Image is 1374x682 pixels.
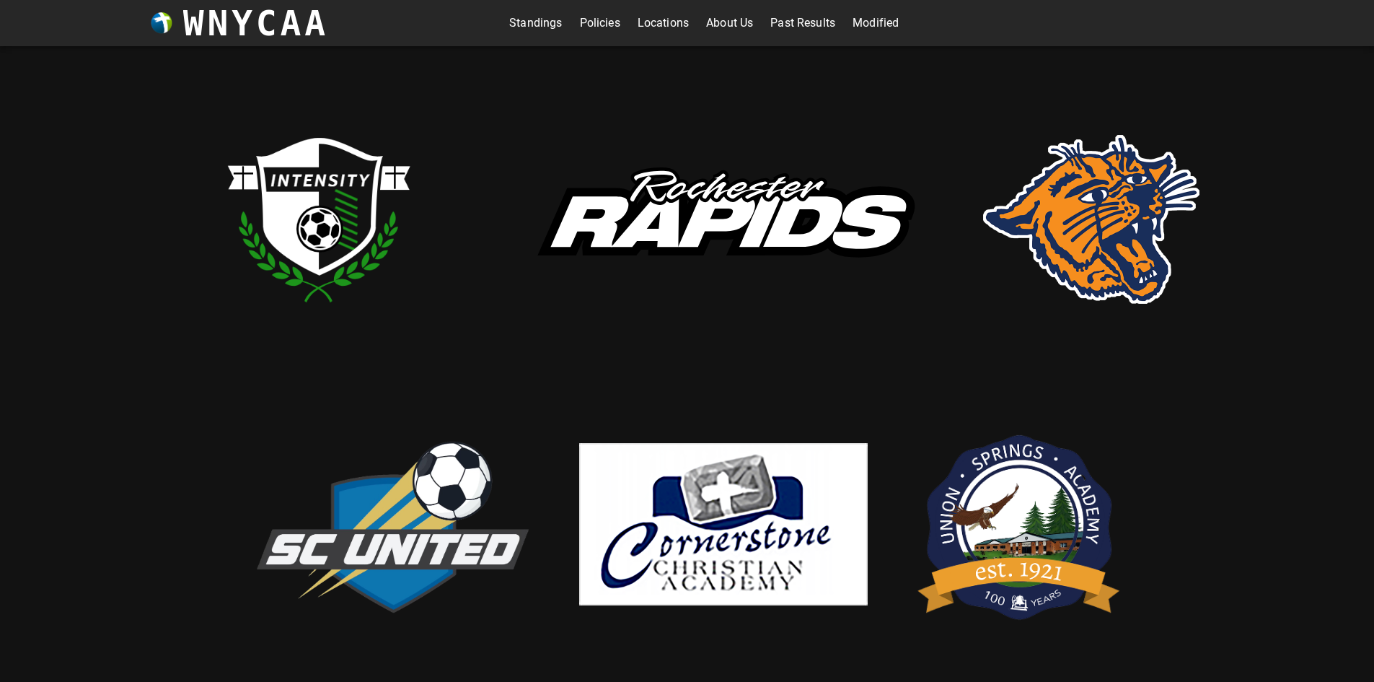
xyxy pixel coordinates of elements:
img: wnycaaBall.png [151,12,172,34]
img: scUnited.png [247,426,536,623]
img: intensity.png [175,75,464,364]
a: Locations [638,12,689,35]
a: Past Results [770,12,835,35]
img: cornerstone.png [579,443,868,606]
img: usa.png [911,412,1127,636]
a: Standings [509,12,562,35]
h3: WNYCAA [183,3,329,43]
img: rsd.png [983,135,1199,304]
a: Modified [853,12,899,35]
a: Policies [580,12,620,35]
a: About Us [706,12,753,35]
img: rapids.svg [507,139,940,300]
